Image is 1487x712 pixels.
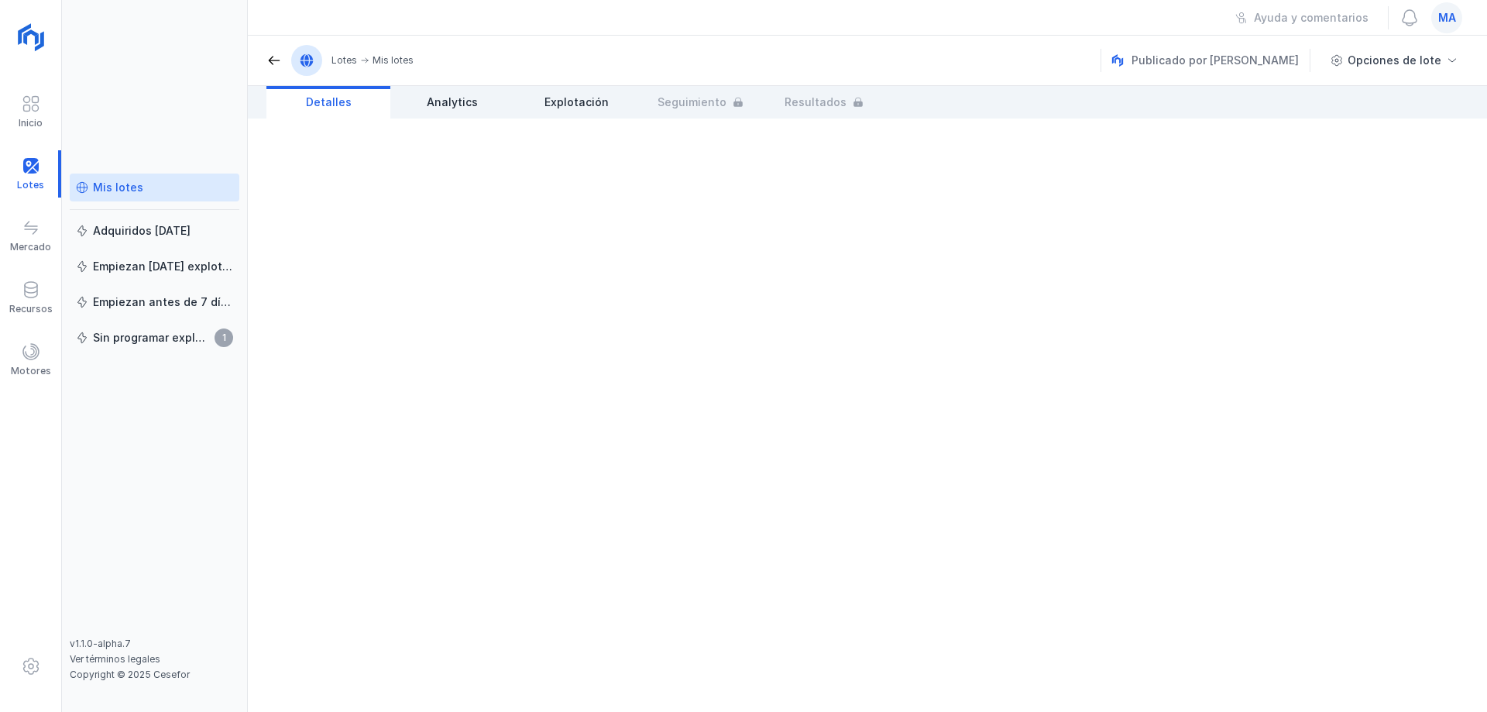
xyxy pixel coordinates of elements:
[70,653,160,665] a: Ver términos legales
[70,174,239,201] a: Mis lotes
[70,253,239,280] a: Empiezan [DATE] explotación
[544,95,609,110] span: Explotación
[93,330,210,346] div: Sin programar explotación
[70,217,239,245] a: Adquiridos [DATE]
[658,95,726,110] span: Seguimiento
[70,288,239,316] a: Empiezan antes de 7 días
[1348,53,1441,68] div: Opciones de lote
[306,95,352,110] span: Detalles
[9,303,53,315] div: Recursos
[1111,54,1124,67] img: nemus.svg
[19,117,43,129] div: Inicio
[266,86,390,119] a: Detalles
[11,365,51,377] div: Motores
[12,18,50,57] img: logoRight.svg
[331,54,357,67] div: Lotes
[93,180,143,195] div: Mis lotes
[1438,10,1456,26] span: ma
[1254,10,1369,26] div: Ayuda y comentarios
[373,54,414,67] div: Mis lotes
[70,669,239,681] div: Copyright © 2025 Cesefor
[10,241,51,253] div: Mercado
[93,223,191,239] div: Adquiridos [DATE]
[785,95,847,110] span: Resultados
[70,638,239,650] div: v1.1.0-alpha.7
[93,294,233,310] div: Empiezan antes de 7 días
[762,86,886,119] a: Resultados
[638,86,762,119] a: Seguimiento
[215,328,233,347] span: 1
[70,324,239,352] a: Sin programar explotación1
[390,86,514,119] a: Analytics
[427,95,478,110] span: Analytics
[514,86,638,119] a: Explotación
[1111,49,1313,72] div: Publicado por [PERSON_NAME]
[1225,5,1379,31] button: Ayuda y comentarios
[93,259,233,274] div: Empiezan [DATE] explotación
